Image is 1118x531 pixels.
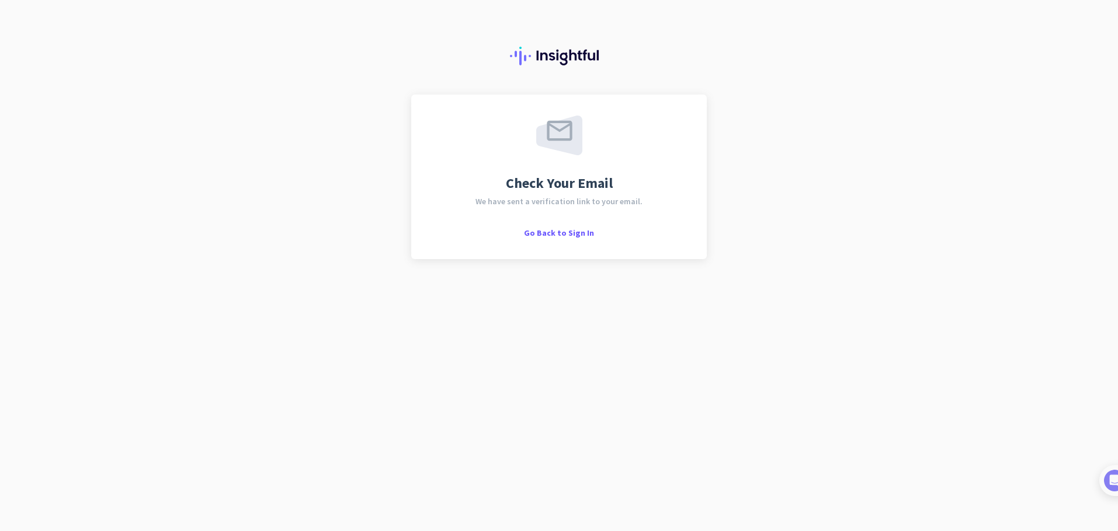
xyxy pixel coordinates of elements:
[475,197,643,205] span: We have sent a verification link to your email.
[524,228,594,238] span: Go Back to Sign In
[506,176,613,190] span: Check Your Email
[510,47,608,65] img: Insightful
[536,116,582,155] img: email-sent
